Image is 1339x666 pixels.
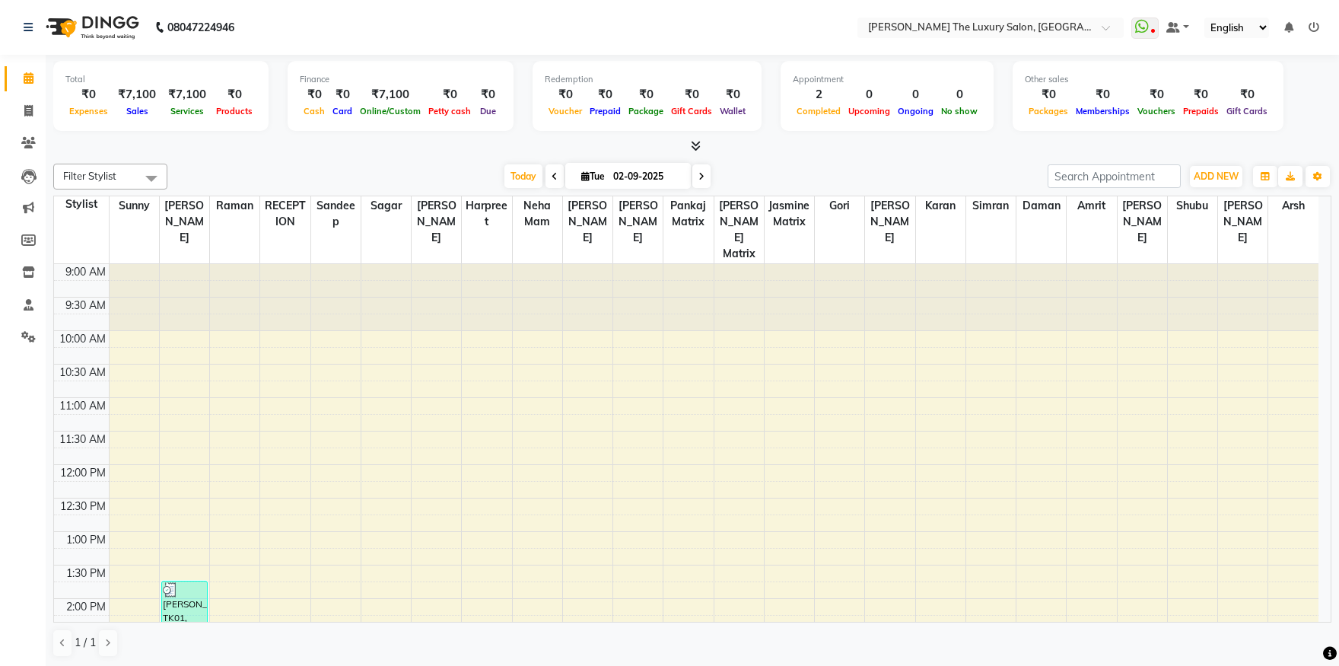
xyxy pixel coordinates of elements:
div: 12:00 PM [57,465,109,481]
span: Harpreet [462,196,511,231]
span: Filter Stylist [63,170,116,182]
div: ₹0 [1179,86,1223,104]
div: 11:30 AM [56,432,109,448]
span: shubu [1168,196,1217,215]
div: ₹0 [300,86,329,104]
span: Completed [793,106,844,116]
div: 1:30 PM [63,566,109,582]
b: 08047224946 [167,6,234,49]
span: Today [504,164,542,188]
span: Gift Cards [1223,106,1271,116]
span: RECEPTION [260,196,310,231]
div: 0 [937,86,981,104]
div: ₹0 [716,86,749,104]
span: Packages [1025,106,1072,116]
span: sagar [361,196,411,215]
div: 2:00 PM [63,599,109,615]
span: ADD NEW [1194,170,1239,182]
div: ₹0 [212,86,256,104]
span: No show [937,106,981,116]
span: [PERSON_NAME] [865,196,914,247]
div: Total [65,73,256,86]
span: Cash [300,106,329,116]
span: Ongoing [894,106,937,116]
div: 0 [844,86,894,104]
img: logo [39,6,143,49]
span: arsh [1268,196,1318,215]
div: ₹0 [545,86,586,104]
div: 11:00 AM [56,398,109,414]
div: Appointment [793,73,981,86]
span: simran [966,196,1016,215]
span: Card [329,106,356,116]
span: Package [625,106,667,116]
span: Upcoming [844,106,894,116]
div: Redemption [545,73,749,86]
span: sandeep [311,196,361,231]
span: [PERSON_NAME] matrix [714,196,764,263]
div: ₹0 [1025,86,1072,104]
span: Prepaid [586,106,625,116]
span: Due [476,106,500,116]
span: pankaj matrix [663,196,713,231]
span: Daman [1016,196,1066,215]
div: 9:00 AM [62,264,109,280]
input: Search Appointment [1048,164,1181,188]
div: ₹0 [1134,86,1179,104]
div: Other sales [1025,73,1271,86]
div: ₹0 [667,86,716,104]
span: Petty cash [425,106,475,116]
div: ₹0 [1072,86,1134,104]
input: 2025-09-02 [609,165,685,188]
span: Memberships [1072,106,1134,116]
div: ₹0 [329,86,356,104]
div: 10:00 AM [56,331,109,347]
span: amrit [1067,196,1116,215]
span: Sunny [110,196,159,215]
span: [PERSON_NAME] [412,196,461,247]
span: Prepaids [1179,106,1223,116]
div: ₹0 [1223,86,1271,104]
span: [PERSON_NAME] [613,196,663,247]
span: 1 / 1 [75,635,96,651]
div: 12:30 PM [57,499,109,515]
span: Tue [577,170,609,182]
div: 10:30 AM [56,365,109,381]
div: 0 [894,86,937,104]
div: ₹0 [425,86,475,104]
span: [PERSON_NAME] [160,196,209,247]
div: ₹0 [475,86,501,104]
span: jasmine matrix [765,196,814,231]
button: ADD NEW [1190,166,1242,187]
span: Online/Custom [356,106,425,116]
div: ₹7,100 [356,86,425,104]
span: Wallet [716,106,749,116]
span: [PERSON_NAME] [1118,196,1167,247]
span: Services [167,106,208,116]
span: [PERSON_NAME] [563,196,612,247]
div: 2 [793,86,844,104]
span: Raman [210,196,259,215]
div: ₹0 [65,86,112,104]
div: ₹7,100 [162,86,212,104]
span: Expenses [65,106,112,116]
div: 9:30 AM [62,298,109,314]
div: Stylist [54,196,109,212]
div: 1:00 PM [63,532,109,548]
span: Gori [815,196,864,215]
span: Voucher [545,106,586,116]
div: Finance [300,73,501,86]
div: ₹0 [625,86,667,104]
span: Products [212,106,256,116]
span: Gift Cards [667,106,716,116]
span: Vouchers [1134,106,1179,116]
div: ₹7,100 [112,86,162,104]
span: neha mam [513,196,562,231]
div: ₹0 [586,86,625,104]
span: [PERSON_NAME] [1218,196,1267,247]
span: karan [916,196,965,215]
span: Sales [122,106,152,116]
